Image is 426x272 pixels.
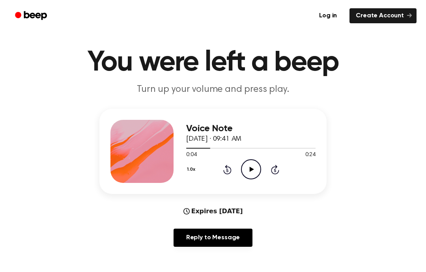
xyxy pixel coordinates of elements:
span: [DATE] · 09:41 AM [186,136,241,143]
a: Log in [311,7,345,25]
button: 1.0x [186,163,198,176]
a: Create Account [349,8,417,23]
span: 0:24 [305,151,316,159]
a: Beep [9,8,54,24]
span: 0:04 [186,151,196,159]
div: Expires [DATE] [183,207,243,216]
h3: Voice Note [186,123,316,134]
p: Turn up your volume and press play. [62,83,364,96]
h1: You were left a beep [11,48,415,77]
a: Reply to Message [174,229,252,247]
